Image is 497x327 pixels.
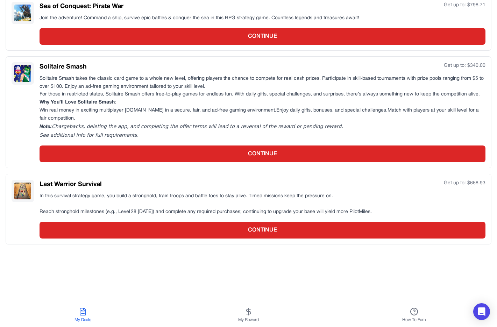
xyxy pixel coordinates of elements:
p: In this survival strategy game, you build a stronghold, train troops and battle foes to stay aliv... [40,192,485,200]
p: Win real money in exciting multiplayer [DOMAIN_NAME] in a secure, fair, and ad-free gaming enviro... [40,75,485,140]
div: Get up to: $ 340.00 [444,62,485,69]
button: How To Earn [331,303,497,327]
button: CONTINUE [40,222,485,239]
img: Last Warrior Survival [14,183,31,199]
span: How To Earn [402,317,426,323]
p: For those in restricted states, Solitaire Smash offers free-to-play games for endless fun. With d... [40,91,485,99]
div: Open Intercom Messenger [473,303,490,320]
div: Get up to: $ 668.93 [444,180,485,187]
p: Reach stronghold milestones (e.g., Level 28 [DATE]) and complete any required purchases; continui... [40,208,485,216]
h3: Solitaire Smash [40,62,87,72]
img: Solitaire Smash [14,65,31,82]
span: My Reward [238,317,259,323]
p: : [40,99,485,107]
p: Solitaire Smash takes the classic card game to a whole new level, offering players the chance to ... [40,75,485,91]
em: Note: [40,125,52,129]
p: Join the adventure! Command a ship, survive epic battles & conquer the sea in this RPG strategy g... [40,14,485,22]
em: Chargebacks, deleting the app, and completing the offer terms will lead to a reversal of the rewa... [52,123,343,129]
span: My Deals [74,317,91,323]
strong: Why You’ll Love Solitaire Smash [40,100,115,105]
img: Sea of Conquest: Pirate War [14,5,31,21]
button: My Reward [166,303,332,327]
h3: Sea of Conquest: Pirate War [40,2,123,12]
h3: Last Warrior Survival [40,180,102,190]
button: CONTINUE [40,145,485,162]
button: CONTINUE [40,28,485,45]
em: See additional info for full requirements. [40,132,139,138]
div: Get up to: $ 798.71 [444,2,485,9]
